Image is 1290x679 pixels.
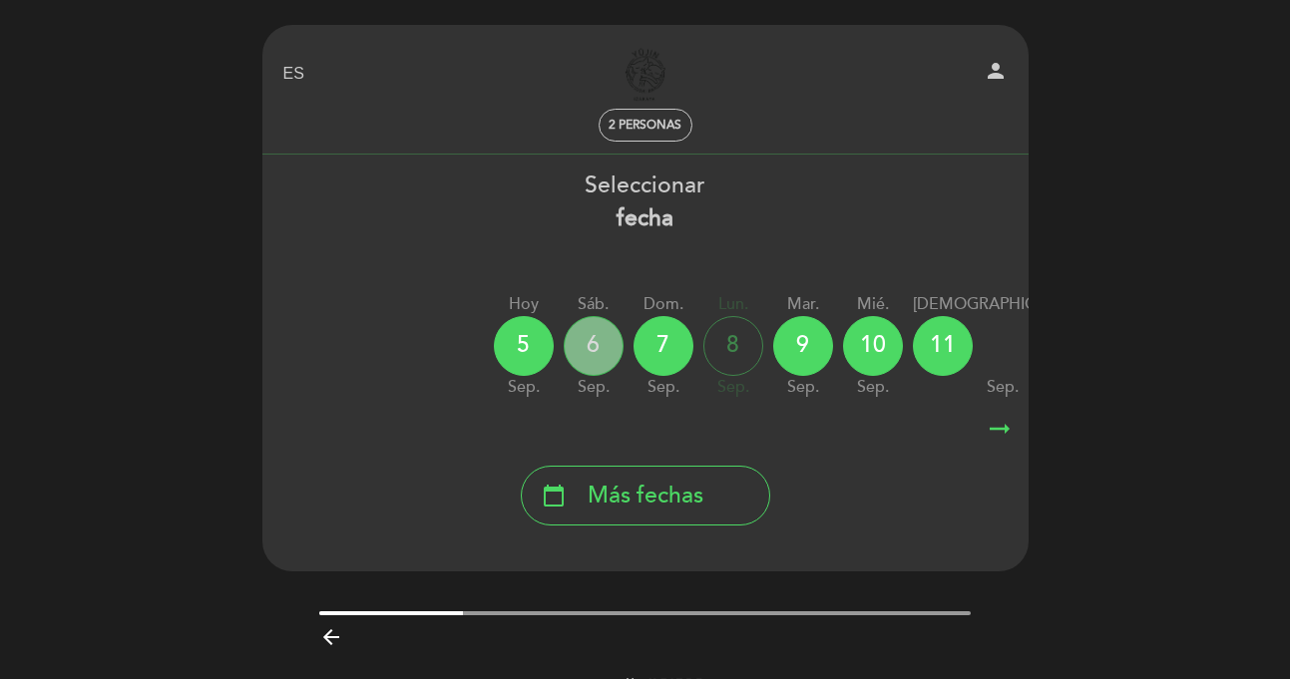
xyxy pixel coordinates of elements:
[634,376,693,399] div: sep.
[703,376,763,399] div: sep.
[634,293,693,316] div: dom.
[261,170,1030,235] div: Seleccionar
[588,480,703,512] span: Más fechas
[773,316,833,376] div: 9
[984,59,1008,90] button: person
[494,376,554,399] div: sep.
[843,316,903,376] div: 10
[494,316,554,376] div: 5
[521,47,770,102] a: [PERSON_NAME]
[773,376,833,399] div: sep.
[617,204,673,232] b: fecha
[564,293,624,316] div: sáb.
[984,59,1008,83] i: person
[913,316,973,376] div: 11
[913,293,1092,316] div: [DEMOGRAPHIC_DATA].
[843,293,903,316] div: mié.
[564,316,624,376] div: 6
[542,479,566,512] i: calendar_today
[319,625,343,649] i: arrow_backward
[564,376,624,399] div: sep.
[703,316,763,376] div: 8
[634,316,693,376] div: 7
[985,408,1015,451] i: arrow_right_alt
[843,376,903,399] div: sep.
[703,293,763,316] div: lun.
[773,293,833,316] div: mar.
[494,293,554,316] div: Hoy
[913,376,1092,399] div: sep.
[609,118,681,133] span: 2 personas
